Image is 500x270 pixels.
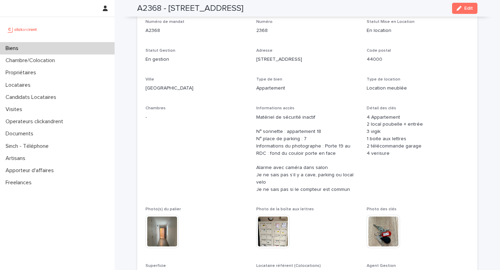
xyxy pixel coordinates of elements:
span: Agent Gestion [367,264,396,268]
span: Code postal [367,49,391,53]
p: Propriétaires [3,69,42,76]
p: Artisans [3,155,31,162]
p: En gestion [145,56,248,63]
h2: A2368 - [STREET_ADDRESS] [137,3,243,14]
span: Photo de la boîte aux lettres [256,207,314,211]
p: 4 Appartement 2 local poubelle + entrée 3 vigik 1 boite aux lettres 2 télécommande garage 4 verisure [367,114,469,157]
span: Statut Gestion [145,49,175,53]
span: Numéro [256,20,273,24]
p: Appartement [256,85,359,92]
p: Sinch - Téléphone [3,143,54,150]
p: 2368 [256,27,359,34]
span: Chambres [145,106,166,110]
span: Informations accès [256,106,294,110]
p: Visites [3,106,28,113]
p: Candidats Locataires [3,94,62,101]
span: Type de location [367,77,400,82]
p: Matériel de sécurité inactif N° sonnette : appartement 18 N° place de parking : 7 Informations du... [256,114,359,193]
p: Freelances [3,179,37,186]
p: Chambre/Colocation [3,57,60,64]
p: Documents [3,130,39,137]
span: Locataire référent (Colocations) [256,264,321,268]
span: Détail des clés [367,106,396,110]
span: Ville [145,77,154,82]
p: - [145,114,248,121]
span: Edit [464,6,473,11]
p: Operateurs clickandrent [3,118,69,125]
p: 44000 [367,56,469,63]
p: Locataires [3,82,36,88]
span: Numéro de mandat [145,20,184,24]
span: Photo(s) du palier [145,207,181,211]
button: Edit [452,3,477,14]
p: Biens [3,45,24,52]
p: A2368 [145,27,248,34]
span: Statut Mise en Location [367,20,415,24]
span: Type de bien [256,77,282,82]
p: Apporteur d'affaires [3,167,59,174]
p: Location meublée [367,85,469,92]
p: En location [367,27,469,34]
p: [STREET_ADDRESS] [256,56,359,63]
span: Photo des clés [367,207,397,211]
p: [GEOGRAPHIC_DATA] [145,85,248,92]
img: UCB0brd3T0yccxBKYDjQ [6,23,39,36]
span: Superficie [145,264,166,268]
span: Adresse [256,49,273,53]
